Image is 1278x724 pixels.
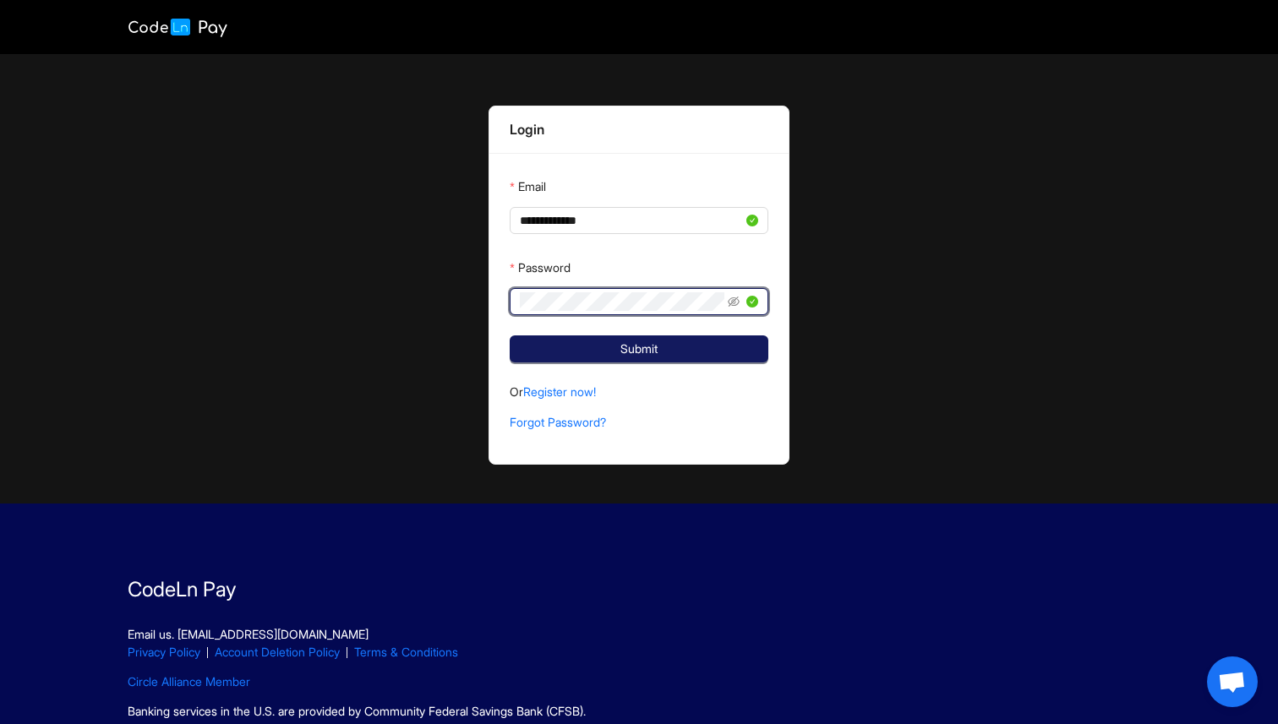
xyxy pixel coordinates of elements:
[510,119,767,140] div: Login
[354,645,458,659] a: Terms & Conditions
[128,19,229,37] img: logo
[1207,656,1258,707] div: Open chat
[510,254,570,281] label: Password
[510,173,545,200] label: Email
[520,211,742,230] input: Email
[128,645,200,659] a: Privacy Policy
[728,296,740,308] span: eye-invisible
[510,335,767,362] button: Submit
[215,645,340,659] a: Account Deletion Policy
[128,674,250,689] a: Circle Alliance Member
[510,383,767,401] p: Or
[1044,19,1080,34] span: Pricing
[620,340,658,358] span: Submit
[128,627,369,641] a: Email us. [EMAIL_ADDRESS][DOMAIN_NAME]
[523,384,596,399] a: Register now!
[510,415,606,429] a: Forgot Password?
[520,292,724,311] input: Password
[1107,19,1137,34] span: Login
[128,574,1150,605] p: CodeLn Pay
